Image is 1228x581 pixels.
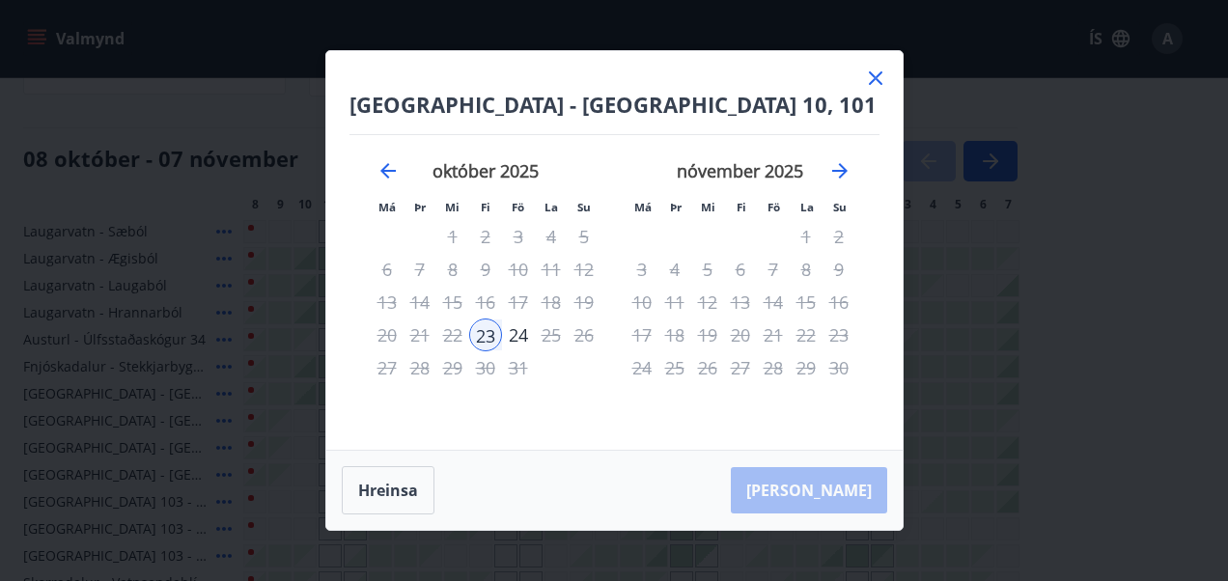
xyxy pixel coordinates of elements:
[404,253,436,286] td: Not available. þriðjudagur, 7. október 2025
[349,135,879,427] div: Calendar
[724,351,757,384] td: Not available. fimmtudagur, 27. nóvember 2025
[757,286,790,318] td: Not available. föstudagur, 14. nóvember 2025
[378,200,396,214] small: Má
[568,286,600,318] div: Aðeins útritun í boði
[757,318,790,351] td: Not available. föstudagur, 21. nóvember 2025
[737,200,746,214] small: Fi
[626,351,658,384] td: Not available. mánudagur, 24. nóvember 2025
[377,159,400,182] div: Move backward to switch to the previous month.
[833,200,847,214] small: Su
[823,253,855,286] td: Not available. sunnudagur, 9. nóvember 2025
[436,220,469,253] td: Not available. miðvikudagur, 1. október 2025
[535,220,568,253] td: Not available. laugardagur, 4. október 2025
[701,200,715,214] small: Mi
[535,318,568,351] td: Not available. laugardagur, 25. október 2025
[790,220,823,253] td: Not available. laugardagur, 1. nóvember 2025
[502,351,535,384] div: Aðeins útritun í boði
[502,253,535,286] td: Not available. föstudagur, 10. október 2025
[658,318,691,351] td: Not available. þriðjudagur, 18. nóvember 2025
[691,318,724,351] td: Not available. miðvikudagur, 19. nóvember 2025
[790,318,823,351] td: Not available. laugardagur, 22. nóvember 2025
[568,220,600,253] td: Not available. sunnudagur, 5. október 2025
[349,90,879,119] h4: [GEOGRAPHIC_DATA] - [GEOGRAPHIC_DATA] 10, 101
[790,351,823,384] td: Not available. laugardagur, 29. nóvember 2025
[577,200,591,214] small: Su
[626,318,658,351] td: Not available. mánudagur, 17. nóvember 2025
[658,286,691,318] td: Not available. þriðjudagur, 11. nóvember 2025
[469,351,502,384] td: Not available. fimmtudagur, 30. október 2025
[502,351,535,384] td: Not available. föstudagur, 31. október 2025
[757,253,790,286] td: Not available. föstudagur, 7. nóvember 2025
[790,253,823,286] td: Not available. laugardagur, 8. nóvember 2025
[626,253,658,286] td: Not available. mánudagur, 3. nóvember 2025
[371,286,404,318] td: Not available. mánudagur, 13. október 2025
[634,200,652,214] small: Má
[544,200,558,214] small: La
[626,286,658,318] td: Not available. mánudagur, 10. nóvember 2025
[724,286,757,318] td: Not available. fimmtudagur, 13. nóvember 2025
[469,220,502,253] td: Not available. fimmtudagur, 2. október 2025
[371,351,404,384] td: Not available. mánudagur, 27. október 2025
[568,253,600,286] td: Not available. sunnudagur, 12. október 2025
[502,318,535,351] td: Choose föstudagur, 24. október 2025 as your check-out date. It’s available.
[790,286,823,318] td: Not available. laugardagur, 15. nóvember 2025
[469,253,502,286] div: Aðeins útritun í boði
[414,200,426,214] small: Þr
[502,220,535,253] td: Not available. föstudagur, 3. október 2025
[469,318,502,351] td: Selected as start date. fimmtudagur, 23. október 2025
[469,253,502,286] td: Not available. fimmtudagur, 9. október 2025
[691,351,724,384] td: Not available. miðvikudagur, 26. nóvember 2025
[767,200,780,214] small: Fö
[436,253,469,286] td: Not available. miðvikudagur, 8. október 2025
[433,159,539,182] strong: október 2025
[828,159,851,182] div: Move forward to switch to the next month.
[404,351,436,384] td: Not available. þriðjudagur, 28. október 2025
[469,318,502,351] div: Aðeins innritun í boði
[371,318,404,351] td: Not available. mánudagur, 20. október 2025
[404,286,436,318] td: Not available. þriðjudagur, 14. október 2025
[724,318,757,351] td: Not available. fimmtudagur, 20. nóvember 2025
[757,351,790,384] div: Aðeins útritun í boði
[691,253,724,286] td: Not available. miðvikudagur, 5. nóvember 2025
[371,253,404,286] td: Not available. mánudagur, 6. október 2025
[512,200,524,214] small: Fö
[658,253,691,286] td: Not available. þriðjudagur, 4. nóvember 2025
[436,286,469,318] td: Not available. miðvikudagur, 15. október 2025
[436,351,469,384] td: Not available. miðvikudagur, 29. október 2025
[757,286,790,318] div: Aðeins útritun í boði
[691,286,724,318] td: Not available. miðvikudagur, 12. nóvember 2025
[823,220,855,253] td: Not available. sunnudagur, 2. nóvember 2025
[800,200,814,214] small: La
[469,286,502,318] td: Not available. fimmtudagur, 16. október 2025
[670,200,682,214] small: Þr
[677,159,803,182] strong: nóvember 2025
[502,318,535,351] div: Aðeins útritun í boði
[568,286,600,318] td: Not available. sunnudagur, 19. október 2025
[658,351,691,384] td: Not available. þriðjudagur, 25. nóvember 2025
[481,200,490,214] small: Fi
[535,286,568,318] td: Not available. laugardagur, 18. október 2025
[445,200,460,214] small: Mi
[823,286,855,318] td: Not available. sunnudagur, 16. nóvember 2025
[724,253,757,286] td: Not available. fimmtudagur, 6. nóvember 2025
[342,466,434,514] button: Hreinsa
[436,318,469,351] td: Not available. miðvikudagur, 22. október 2025
[535,253,568,286] td: Not available. laugardagur, 11. október 2025
[823,318,855,351] td: Not available. sunnudagur, 23. nóvember 2025
[404,318,436,351] td: Not available. þriðjudagur, 21. október 2025
[823,351,855,384] td: Not available. sunnudagur, 30. nóvember 2025
[568,318,600,351] td: Not available. sunnudagur, 26. október 2025
[502,286,535,318] td: Not available. föstudagur, 17. október 2025
[757,351,790,384] td: Not available. föstudagur, 28. nóvember 2025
